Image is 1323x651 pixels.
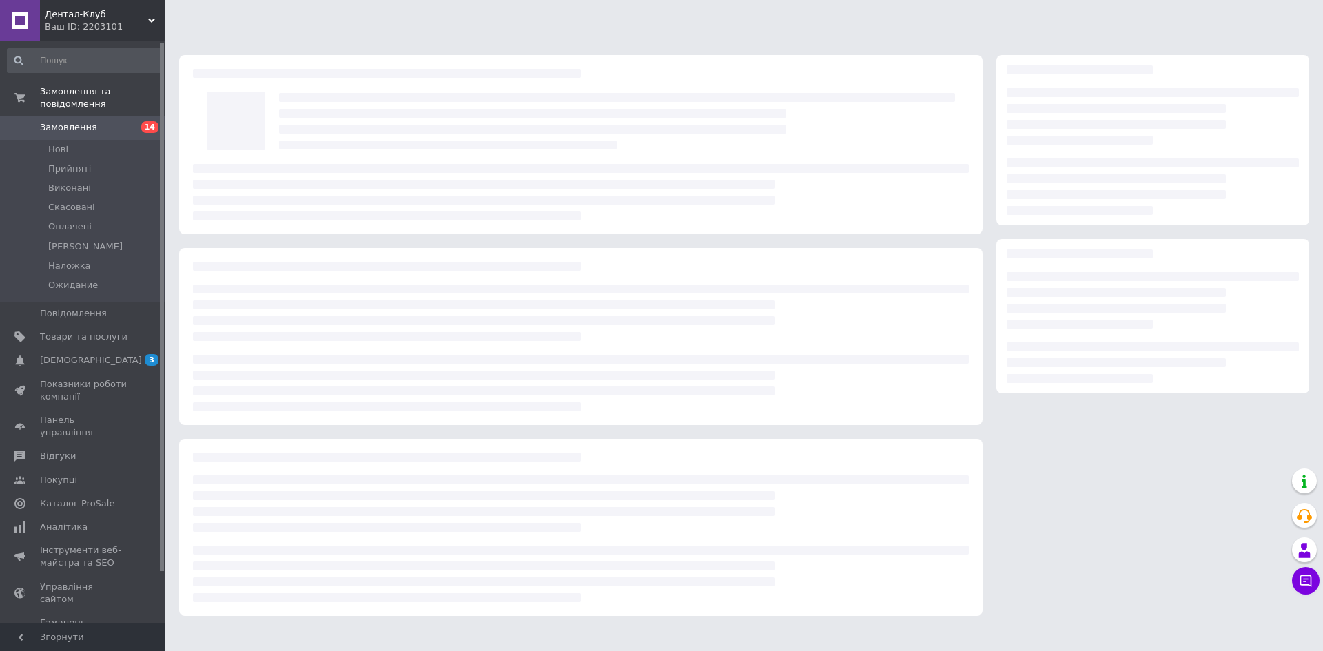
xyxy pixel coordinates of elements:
[40,474,77,486] span: Покупці
[40,307,107,320] span: Повідомлення
[45,8,148,21] span: Дентал-Клуб
[40,414,127,439] span: Панель управління
[145,354,158,366] span: 3
[40,85,165,110] span: Замовлення та повідомлення
[40,331,127,343] span: Товари та послуги
[40,497,114,510] span: Каталог ProSale
[48,163,91,175] span: Прийняті
[48,201,95,214] span: Скасовані
[40,121,97,134] span: Замовлення
[141,121,158,133] span: 14
[48,143,68,156] span: Нові
[40,378,127,403] span: Показники роботи компанії
[40,544,127,569] span: Інструменти веб-майстра та SEO
[48,220,92,233] span: Оплачені
[40,617,127,641] span: Гаманець компанії
[40,521,88,533] span: Аналітика
[40,581,127,606] span: Управління сайтом
[1292,567,1320,595] button: Чат з покупцем
[40,354,142,366] span: [DEMOGRAPHIC_DATA]
[7,48,163,73] input: Пошук
[48,182,91,194] span: Виконані
[48,279,98,291] span: Ожидание
[45,21,165,33] div: Ваш ID: 2203101
[40,450,76,462] span: Відгуки
[48,260,91,272] span: Наложка
[48,240,123,253] span: [PERSON_NAME]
